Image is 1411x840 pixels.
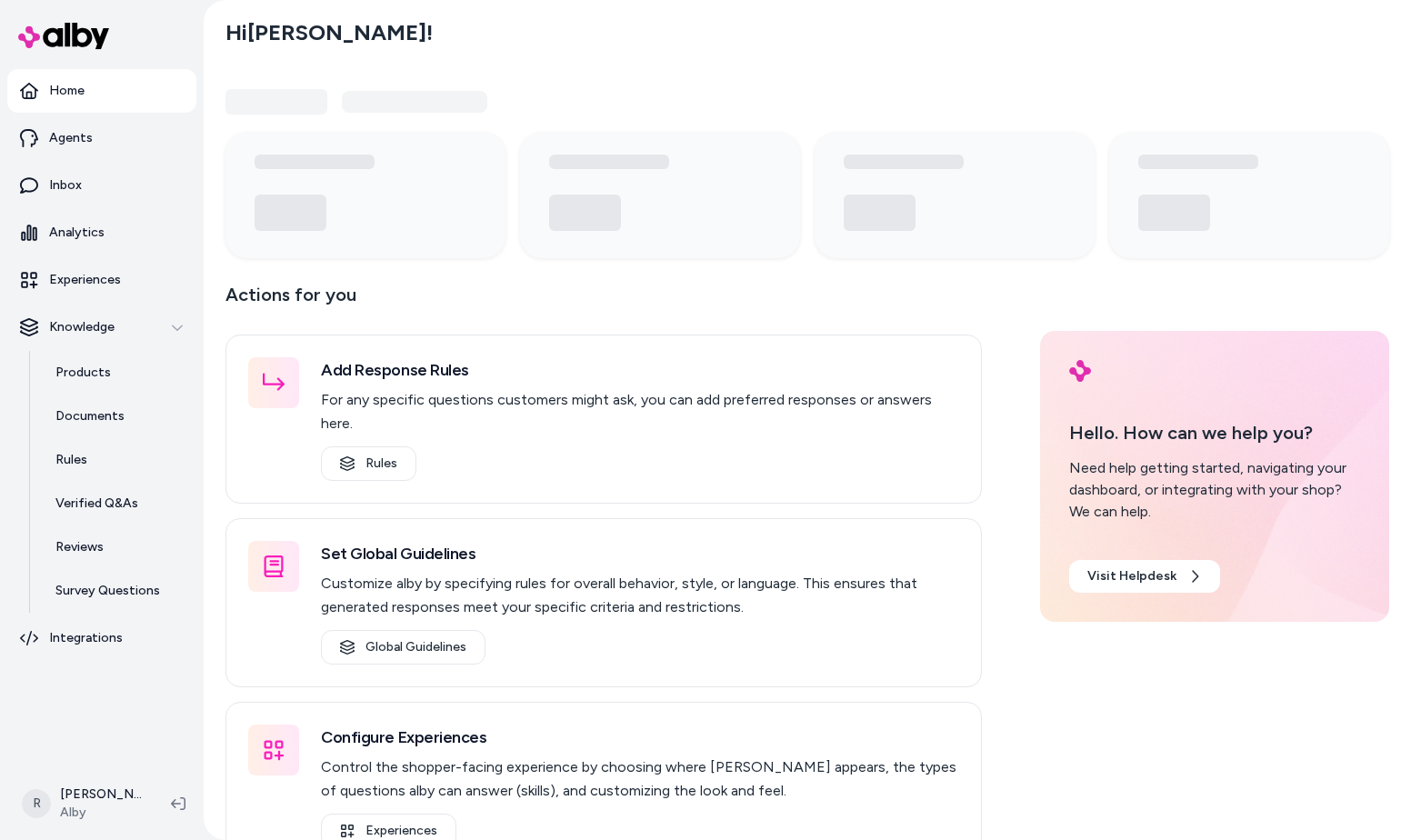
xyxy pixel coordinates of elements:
[7,305,196,349] button: Knowledge
[321,725,959,750] h3: Configure Experiences
[321,755,959,803] p: Control the shopper-facing experience by choosing where [PERSON_NAME] appears, the types of quest...
[321,572,959,619] p: Customize alby by specifying rules for overall behavior, style, or language. This ensures that ge...
[37,482,196,525] a: Verified Q&As
[7,211,196,255] a: Analytics
[1069,457,1360,523] div: Need help getting started, navigating your dashboard, or integrating with your shop? We can help.
[321,388,959,435] p: For any specific questions customers might ask, you can add preferred responses or answers here.
[225,280,982,324] p: Actions for you
[7,616,196,660] a: Integrations
[55,364,111,382] p: Products
[18,23,109,49] img: alby Logo
[60,804,142,822] span: Alby
[55,582,160,600] p: Survey Questions
[11,775,156,833] button: R[PERSON_NAME]Alby
[321,630,485,665] a: Global Guidelines
[7,258,196,302] a: Experiences
[37,395,196,438] a: Documents
[49,318,115,336] p: Knowledge
[49,129,93,147] p: Agents
[1069,360,1091,382] img: alby Logo
[22,789,51,818] span: R
[37,438,196,482] a: Rules
[321,446,416,481] a: Rules
[7,116,196,160] a: Agents
[55,495,138,513] p: Verified Q&As
[37,569,196,613] a: Survey Questions
[49,629,123,647] p: Integrations
[1069,419,1360,446] p: Hello. How can we help you?
[49,271,121,289] p: Experiences
[225,19,433,46] h2: Hi [PERSON_NAME] !
[1069,560,1220,593] a: Visit Helpdesk
[49,82,85,100] p: Home
[49,176,82,195] p: Inbox
[55,407,125,425] p: Documents
[7,164,196,207] a: Inbox
[37,351,196,395] a: Products
[55,538,104,556] p: Reviews
[321,357,959,383] h3: Add Response Rules
[321,541,959,566] h3: Set Global Guidelines
[60,785,142,804] p: [PERSON_NAME]
[37,525,196,569] a: Reviews
[7,69,196,113] a: Home
[49,224,105,242] p: Analytics
[55,451,87,469] p: Rules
